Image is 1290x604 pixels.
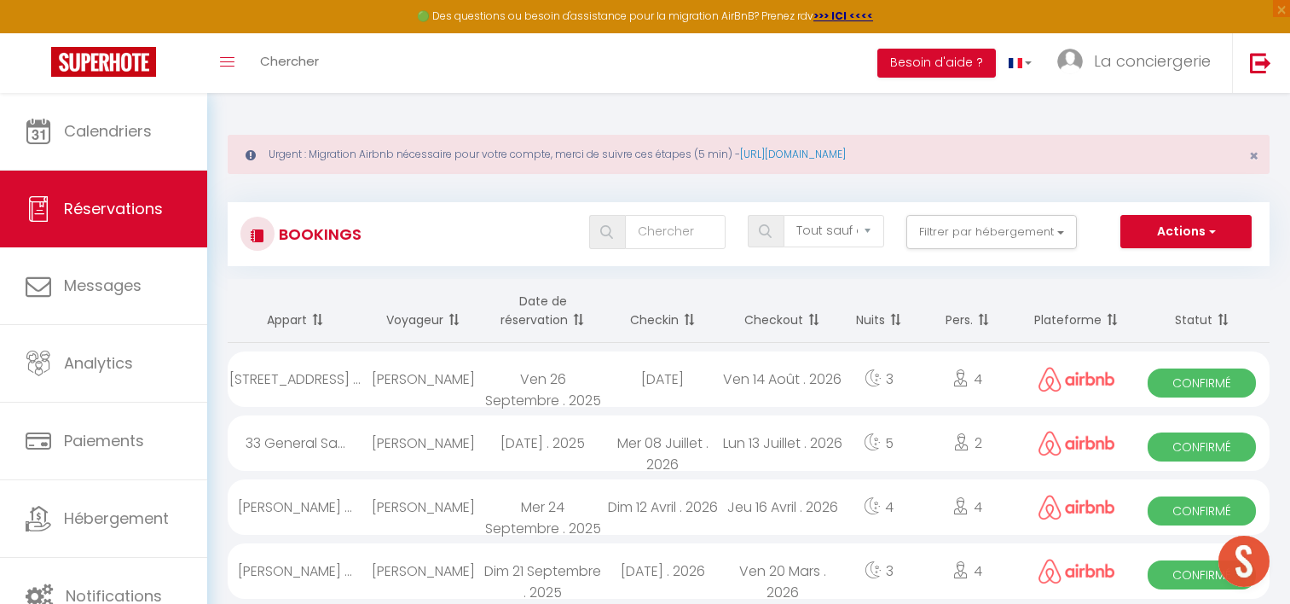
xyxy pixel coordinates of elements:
span: Chercher [260,52,319,70]
span: La conciergerie [1094,50,1211,72]
th: Sort by checkin [603,279,723,343]
th: Sort by status [1134,279,1270,343]
a: Chercher [247,33,332,93]
a: ... La conciergerie [1044,33,1232,93]
div: Urgent : Migration Airbnb nécessaire pour votre compte, merci de suivre ces étapes (5 min) - [228,135,1270,174]
button: Actions [1120,215,1252,249]
button: Filtrer par hébergement [906,215,1077,249]
th: Sort by guest [363,279,483,343]
a: [URL][DOMAIN_NAME] [740,147,846,161]
span: Messages [64,275,142,296]
button: Close [1249,148,1258,164]
img: ... [1057,49,1083,74]
div: Ouvrir le chat [1218,536,1270,587]
span: Paiements [64,430,144,451]
th: Sort by nights [842,279,916,343]
th: Sort by people [916,279,1020,343]
th: Sort by channel [1020,279,1134,343]
button: Besoin d'aide ? [877,49,996,78]
th: Sort by booking date [483,279,603,343]
span: Analytics [64,352,133,374]
a: >>> ICI <<<< [813,9,873,23]
span: Réservations [64,198,163,219]
span: Calendriers [64,120,152,142]
th: Sort by checkout [722,279,842,343]
img: logout [1250,52,1271,73]
th: Sort by rentals [228,279,363,343]
input: Chercher [625,215,726,249]
span: Hébergement [64,508,169,529]
span: × [1249,145,1258,166]
h3: Bookings [275,215,362,253]
img: Super Booking [51,47,156,77]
